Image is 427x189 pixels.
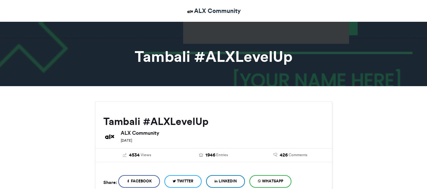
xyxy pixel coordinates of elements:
[141,152,151,158] span: Views
[186,8,194,15] img: ALX Community
[289,152,307,158] span: Comments
[219,178,237,184] span: LinkedIn
[257,152,324,159] a: 426 Comments
[262,178,283,184] span: WhatsApp
[249,175,291,188] a: WhatsApp
[280,152,288,159] span: 426
[121,138,132,143] small: [DATE]
[180,152,247,159] a: 1946 Entries
[103,178,117,186] h5: Share:
[131,178,152,184] span: Facebook
[206,175,245,188] a: LinkedIn
[103,130,116,143] img: ALX Community
[129,152,140,159] span: 4534
[103,152,171,159] a: 4534 Views
[216,152,228,158] span: Entries
[186,6,241,15] a: ALX Community
[177,178,193,184] span: Twitter
[164,175,202,188] a: Twitter
[205,152,215,159] span: 1946
[103,116,324,127] h2: Tambali #ALXLevelUp
[118,175,160,188] a: Facebook
[38,49,389,64] h1: Tambali #ALXLevelUp
[121,130,324,135] h6: ALX Community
